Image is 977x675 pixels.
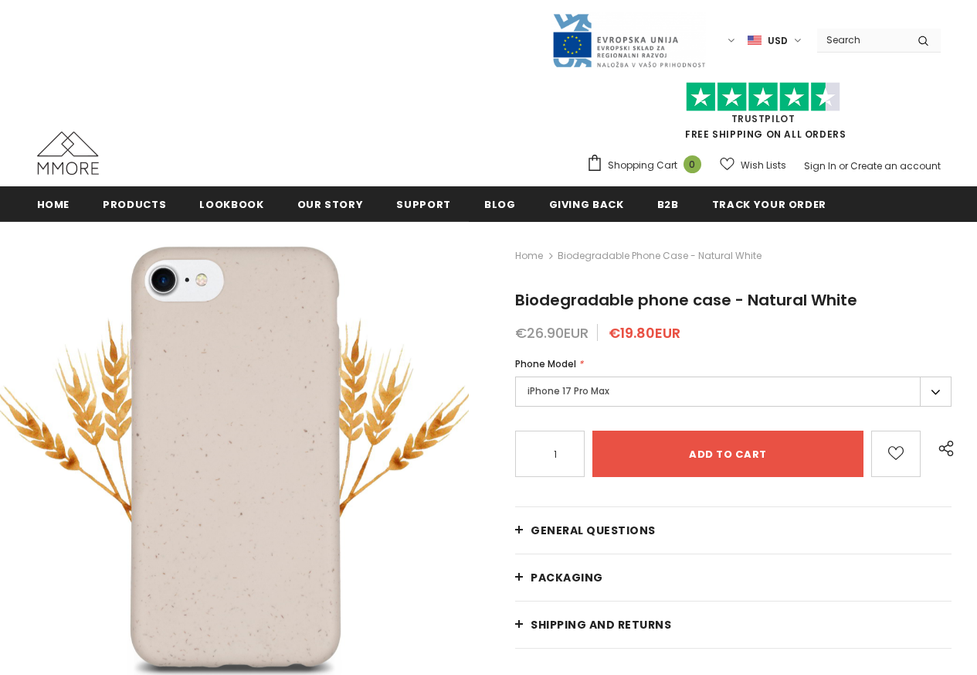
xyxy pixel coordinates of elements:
[515,507,952,554] a: General Questions
[531,523,656,538] span: General Questions
[586,154,709,177] a: Shopping Cart 0
[531,570,603,585] span: PACKAGING
[37,186,70,221] a: Home
[686,82,840,112] img: Trust Pilot Stars
[297,186,364,221] a: Our Story
[103,197,166,212] span: Products
[484,186,516,221] a: Blog
[657,186,679,221] a: B2B
[199,197,263,212] span: Lookbook
[609,323,680,343] span: €19.80EUR
[804,159,836,172] a: Sign In
[515,554,952,601] a: PACKAGING
[720,152,786,179] a: Wish Lists
[515,289,857,311] span: Biodegradable phone case - Natural White
[515,357,576,370] span: Phone Model
[684,155,701,173] span: 0
[297,197,364,212] span: Our Story
[103,186,166,221] a: Products
[586,89,941,141] span: FREE SHIPPING ON ALL ORDERS
[817,29,906,51] input: Search Site
[37,197,70,212] span: Home
[549,197,624,212] span: Giving back
[712,186,826,221] a: Track your order
[741,158,786,173] span: Wish Lists
[515,247,543,265] a: Home
[608,158,677,173] span: Shopping Cart
[839,159,848,172] span: or
[748,34,762,47] img: USD
[515,602,952,648] a: Shipping and returns
[768,33,788,49] span: USD
[592,431,863,477] input: Add to cart
[549,186,624,221] a: Giving back
[531,617,671,632] span: Shipping and returns
[484,197,516,212] span: Blog
[515,323,589,343] span: €26.90EUR
[731,112,796,125] a: Trustpilot
[850,159,941,172] a: Create an account
[558,247,762,265] span: Biodegradable phone case - Natural White
[657,197,679,212] span: B2B
[396,197,451,212] span: support
[396,186,451,221] a: support
[515,377,952,407] label: iPhone 17 Pro Max
[199,186,263,221] a: Lookbook
[551,12,706,69] img: Javni Razpis
[712,197,826,212] span: Track your order
[37,131,99,175] img: MMORE Cases
[551,33,706,46] a: Javni Razpis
